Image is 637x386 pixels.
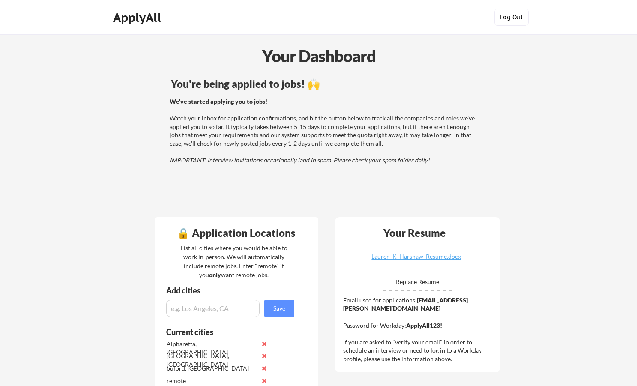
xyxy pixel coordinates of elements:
[170,98,267,105] strong: We've started applying you to jobs!
[343,296,468,312] strong: [EMAIL_ADDRESS][PERSON_NAME][DOMAIN_NAME]
[171,79,480,89] div: You're being applied to jobs! 🙌
[113,10,164,25] div: ApplyAll
[170,97,478,165] div: Watch your inbox for application confirmations, and hit the button below to track all the compani...
[167,340,257,356] div: Alpharetta, [GEOGRAPHIC_DATA]
[167,352,257,368] div: [GEOGRAPHIC_DATA], [GEOGRAPHIC_DATA]
[365,254,467,260] div: Lauren_K_Harshaw_Resume.docx
[167,377,257,385] div: remote
[494,9,529,26] button: Log Out
[1,44,637,68] div: Your Dashboard
[209,271,221,278] strong: only
[372,228,457,238] div: Your Resume
[264,300,294,317] button: Save
[166,300,260,317] input: e.g. Los Angeles, CA
[343,296,494,363] div: Email used for applications: Password for Workday: If you are asked to "verify your email" in ord...
[166,287,296,294] div: Add cities
[157,228,316,238] div: 🔒 Application Locations
[170,156,430,164] em: IMPORTANT: Interview invitations occasionally land in spam. Please check your spam folder daily!
[175,243,293,279] div: List all cities where you would be able to work in-person. We will automatically include remote j...
[406,322,442,329] strong: ApplyAll123!
[167,364,257,373] div: buford, [GEOGRAPHIC_DATA]
[365,254,467,267] a: Lauren_K_Harshaw_Resume.docx
[166,328,285,336] div: Current cities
